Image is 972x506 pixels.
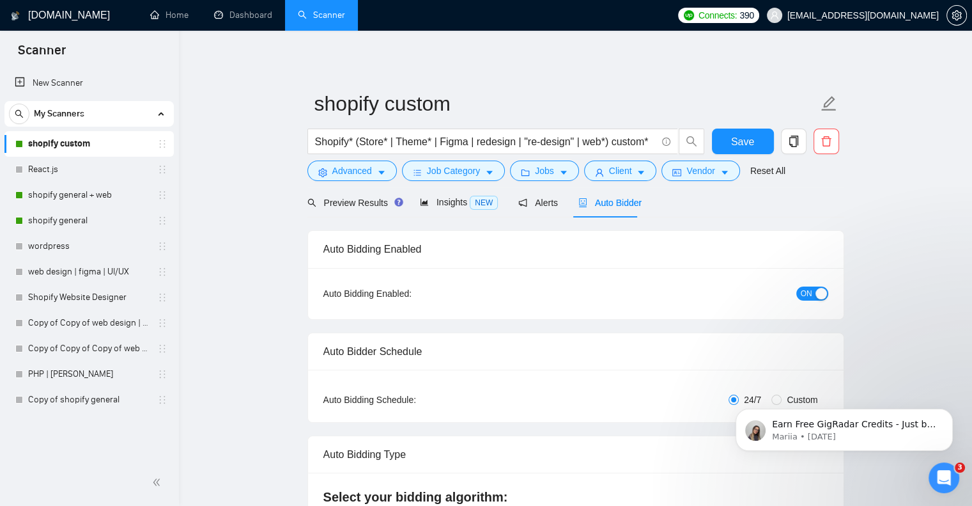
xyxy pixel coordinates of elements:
span: holder [157,292,167,303]
a: shopify general + web [28,182,150,208]
button: userClientcaret-down [584,161,657,181]
button: delete [814,129,839,154]
span: Alerts [518,198,558,208]
input: Search Freelance Jobs... [315,134,656,150]
a: PHP | [PERSON_NAME] [28,361,150,387]
a: web design | figma | UI/UX [28,259,150,285]
a: Copy of Copy of web design | figma | UI/UX [28,310,150,336]
span: setting [318,168,327,177]
span: double-left [152,476,165,489]
span: Scanner [8,41,76,68]
span: caret-down [636,168,645,177]
div: Auto Bidder Schedule [323,333,828,370]
div: Auto Bidding Schedule: [323,393,491,407]
a: Reset All [750,164,785,178]
li: New Scanner [4,70,174,96]
button: barsJob Categorycaret-down [402,161,505,181]
span: caret-down [485,168,494,177]
input: Scanner name... [314,88,818,120]
span: holder [157,216,167,226]
span: holder [157,241,167,251]
img: upwork-logo.png [684,10,694,20]
h4: Select your bidding algorithm: [323,488,828,506]
span: Preview Results [307,198,399,208]
span: holder [157,395,167,405]
span: idcard [672,168,681,177]
a: Copy of shopify general [28,387,150,413]
button: Save [712,129,774,154]
span: folder [521,168,530,177]
span: user [770,11,779,20]
a: wordpress [28,233,150,259]
span: Auto Bidder [578,198,642,208]
span: user [595,168,604,177]
span: 390 [739,8,753,22]
button: settingAdvancedcaret-down [307,161,397,181]
span: robot [578,198,587,207]
span: info-circle [662,138,670,146]
a: shopify custom [28,131,150,157]
button: setting [946,5,967,26]
button: search [9,104,29,124]
button: copy [781,129,806,154]
a: setting [946,10,967,20]
img: logo [11,6,20,26]
span: Jobs [535,164,554,178]
span: holder [157,369,167,379]
button: search [679,129,704,154]
span: holder [157,139,167,149]
span: Job Category [427,164,480,178]
li: My Scanners [4,101,174,413]
span: setting [947,10,966,20]
span: Vendor [686,164,714,178]
span: Insights [420,197,498,207]
span: caret-down [377,168,386,177]
div: Auto Bidding Type [323,436,828,473]
a: searchScanner [298,10,345,20]
span: search [679,136,704,147]
span: copy [782,136,806,147]
span: caret-down [720,168,729,177]
a: homeHome [150,10,189,20]
span: Advanced [332,164,372,178]
span: ON [801,287,812,301]
span: delete [814,136,838,147]
a: New Scanner [15,70,164,96]
span: My Scanners [34,101,84,127]
div: Auto Bidding Enabled [323,231,828,267]
button: idcardVendorcaret-down [661,161,739,181]
span: holder [157,190,167,200]
span: search [307,198,316,207]
button: folderJobscaret-down [510,161,579,181]
span: holder [157,344,167,354]
span: holder [157,267,167,277]
span: edit [821,95,837,112]
iframe: To enrich screen reader interactions, please activate Accessibility in Grammarly extension settings [716,382,972,471]
span: area-chart [420,198,429,207]
span: search [10,109,29,118]
a: shopify general [28,208,150,233]
span: NEW [470,196,498,210]
div: Auto Bidding Enabled: [323,287,491,301]
span: notification [518,198,527,207]
div: Tooltip anchor [393,196,405,208]
span: holder [157,318,167,328]
span: 3 [955,463,965,473]
span: bars [413,168,422,177]
iframe: Intercom live chat [929,463,959,493]
a: Copy of Copy of Copy of web design | figma | UI/UX [28,336,150,361]
span: Connects: [698,8,737,22]
span: Client [609,164,632,178]
a: React.js [28,157,150,182]
a: dashboardDashboard [214,10,272,20]
span: caret-down [559,168,568,177]
span: Save [731,134,754,150]
a: Shopify Website Designer [28,285,150,310]
span: holder [157,164,167,175]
